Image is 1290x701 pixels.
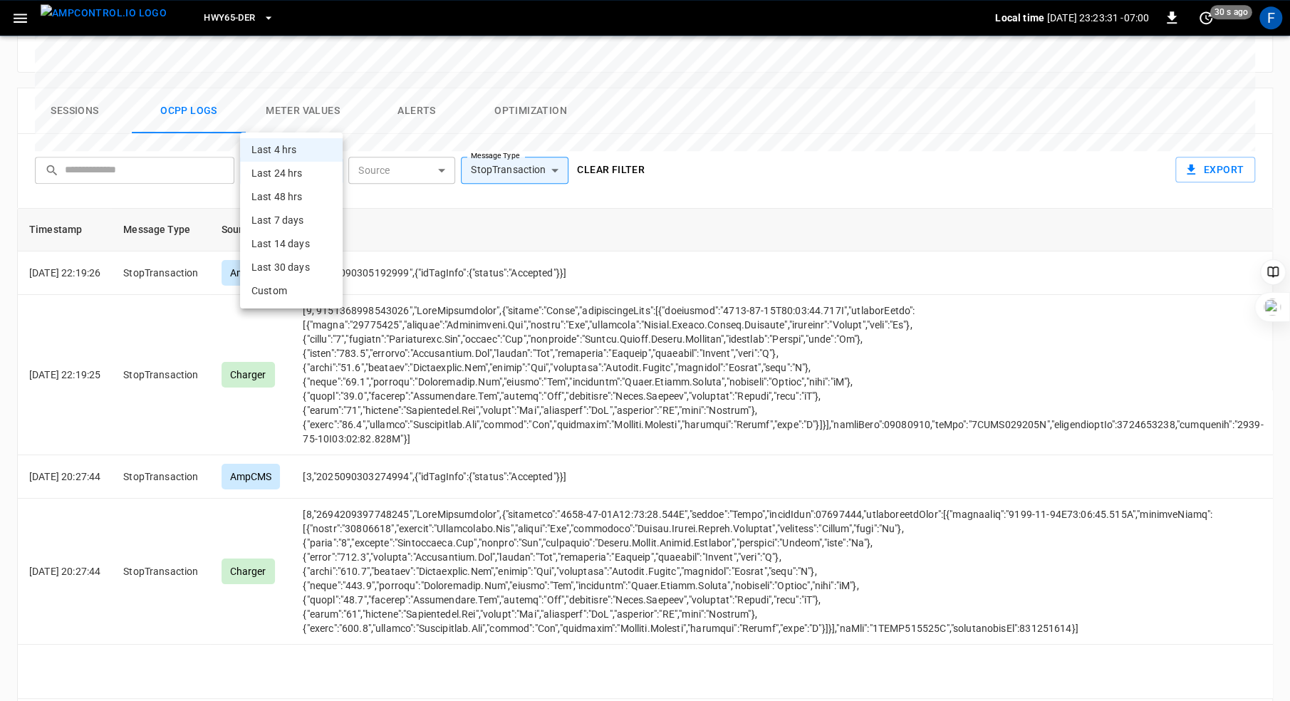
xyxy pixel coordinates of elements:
li: Last 30 days [240,256,343,279]
li: Last 14 days [240,232,343,256]
li: Last 24 hrs [240,162,343,185]
li: Last 7 days [240,209,343,232]
li: Custom [240,279,343,303]
li: Last 48 hrs [240,185,343,209]
li: Last 4 hrs [240,138,343,162]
